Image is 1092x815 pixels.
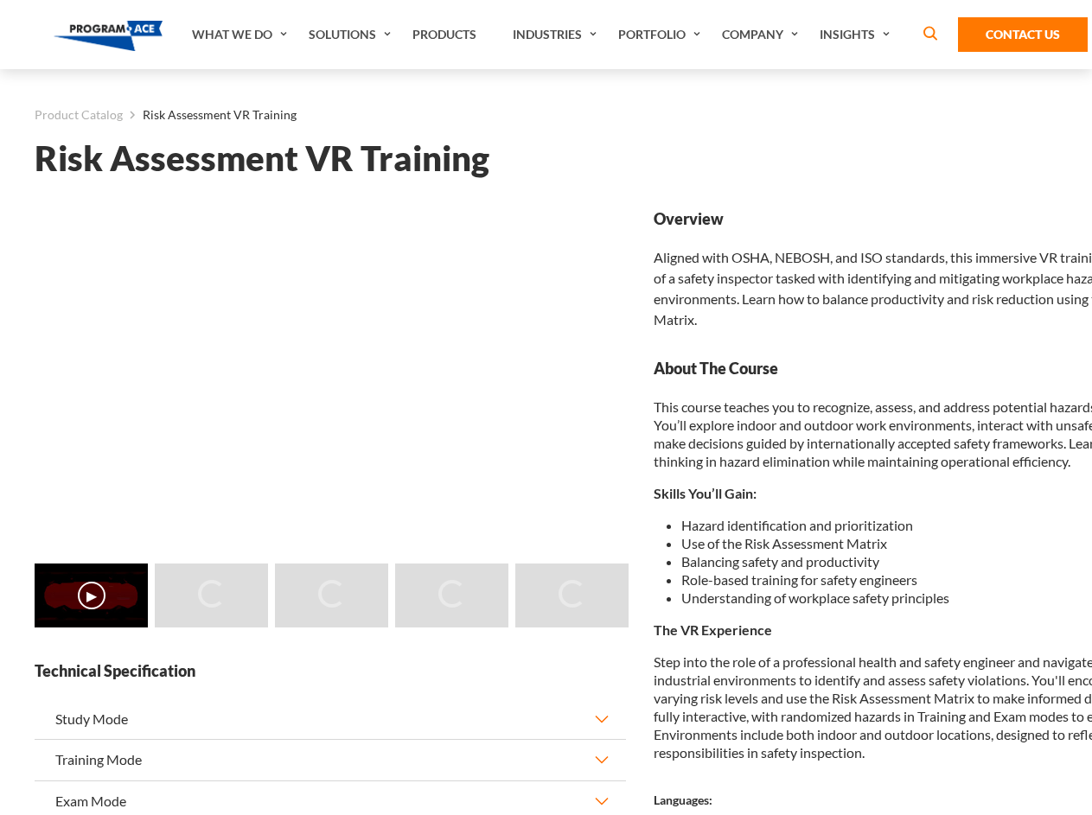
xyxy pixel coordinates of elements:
[35,660,626,682] strong: Technical Specification
[123,104,297,126] li: Risk Assessment VR Training
[958,17,1088,52] a: Contact Us
[54,21,163,51] img: Program-Ace
[35,563,148,627] img: Risk Assessment VR Training - Video 0
[35,699,626,739] button: Study Mode
[35,208,626,541] iframe: Risk Assessment VR Training - Video 0
[654,793,712,807] strong: Languages:
[35,104,123,126] a: Product Catalog
[78,582,105,609] button: ▶
[35,740,626,780] button: Training Mode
